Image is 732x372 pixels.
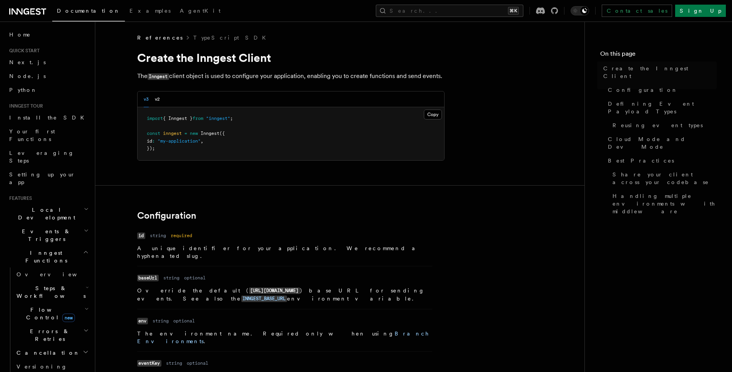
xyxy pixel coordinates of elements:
button: v3 [144,91,149,107]
span: inngest [163,131,182,136]
span: Setting up your app [9,171,75,185]
p: The environment name. Required only when using . [137,330,432,345]
span: Features [6,195,32,201]
a: Python [6,83,90,97]
span: Inngest [201,131,219,136]
a: Share your client across your codebase [609,168,717,189]
p: The client object is used to configure your application, enabling you to create functions and sen... [137,71,445,82]
span: Handling multiple environments with middleware [612,192,717,215]
a: TypeScript SDK [193,34,271,42]
span: Reusing event types [612,121,703,129]
a: Reusing event types [609,118,717,132]
button: Local Development [6,203,90,224]
dd: string [150,232,166,239]
button: Flow Controlnew [13,303,90,324]
span: Create the Inngest Client [603,65,717,80]
span: Steps & Workflows [13,284,86,300]
dd: string [163,275,179,281]
span: References [137,34,183,42]
a: Your first Functions [6,125,90,146]
span: "inngest" [206,116,230,121]
a: Configuration [137,210,196,221]
p: Override the default ( ) base URL for sending events. See also the environment variable. [137,287,432,303]
span: Versioning [17,364,67,370]
button: Errors & Retries [13,324,90,346]
h1: Create the Inngest Client [137,51,445,65]
span: Home [9,31,31,38]
kbd: ⌘K [508,7,519,15]
code: Inngest [148,73,169,80]
a: Configuration [605,83,717,97]
a: Examples [125,2,175,21]
span: Cancellation [13,349,80,357]
span: Your first Functions [9,128,55,142]
span: , [201,138,203,144]
code: eventKey [137,360,161,367]
code: baseUrl [137,275,159,281]
span: "my-application" [158,138,201,144]
button: v2 [155,91,160,107]
button: Cancellation [13,346,90,360]
a: Contact sales [602,5,672,17]
span: Local Development [6,206,84,221]
span: Defining Event Payload Types [608,100,717,115]
span: { Inngest } [163,116,193,121]
span: Leveraging Steps [9,150,74,164]
span: Overview [17,271,96,277]
a: Leveraging Steps [6,146,90,168]
h4: On this page [600,49,717,61]
a: Branch Environments [137,330,429,344]
span: Quick start [6,48,40,54]
dd: required [171,232,192,239]
span: = [184,131,187,136]
a: AgentKit [175,2,225,21]
span: Flow Control [13,306,85,321]
a: Install the SDK [6,111,90,125]
code: env [137,318,148,324]
dd: optional [187,360,208,366]
span: Configuration [608,86,678,94]
p: A unique identifier for your application. We recommend a hyphenated slug. [137,244,432,260]
a: Handling multiple environments with middleware [609,189,717,218]
a: Setting up your app [6,168,90,189]
a: Node.js [6,69,90,83]
span: Inngest Functions [6,249,83,264]
code: [URL][DOMAIN_NAME] [249,287,300,294]
span: Inngest tour [6,103,43,109]
span: Examples [129,8,171,14]
span: new [190,131,198,136]
button: Toggle dark mode [571,6,589,15]
a: Create the Inngest Client [600,61,717,83]
a: Defining Event Payload Types [605,97,717,118]
span: }); [147,146,155,151]
span: Share your client across your codebase [612,171,717,186]
span: Events & Triggers [6,228,84,243]
span: new [62,314,75,322]
code: INNGEST_BASE_URL [241,296,287,302]
a: Best Practices [605,154,717,168]
a: Home [6,28,90,42]
span: ({ [219,131,225,136]
dd: optional [184,275,206,281]
span: Python [9,87,37,93]
span: ; [230,116,233,121]
dd: optional [173,318,195,324]
span: id [147,138,152,144]
a: Overview [13,267,90,281]
a: Documentation [52,2,125,22]
span: Node.js [9,73,46,79]
button: Search...⌘K [376,5,523,17]
span: Cloud Mode and Dev Mode [608,135,717,151]
span: import [147,116,163,121]
span: Errors & Retries [13,327,83,343]
a: INNGEST_BASE_URL [241,296,287,302]
dd: string [166,360,182,366]
span: Install the SDK [9,115,89,121]
a: Cloud Mode and Dev Mode [605,132,717,154]
span: const [147,131,160,136]
a: Next.js [6,55,90,69]
a: Sign Up [675,5,726,17]
dd: string [153,318,169,324]
span: Best Practices [608,157,674,164]
span: Documentation [57,8,120,14]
